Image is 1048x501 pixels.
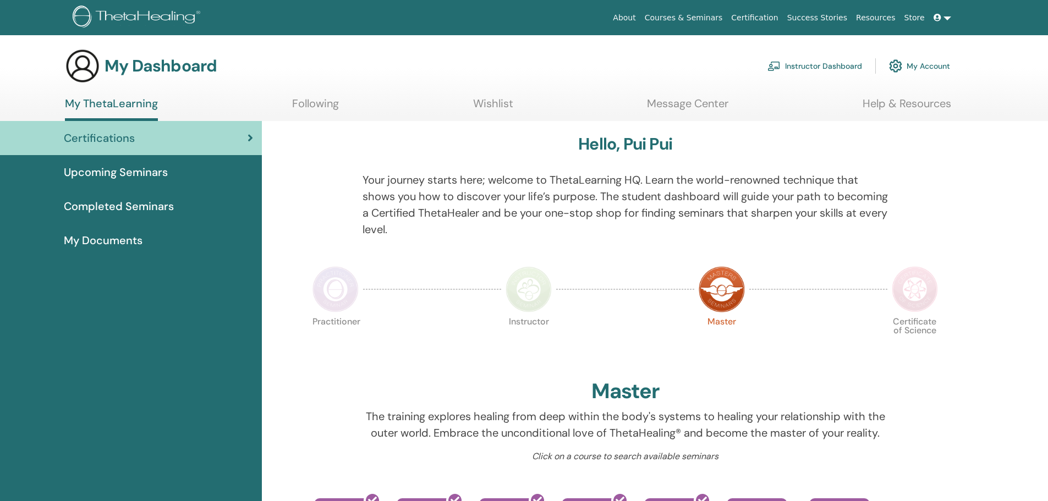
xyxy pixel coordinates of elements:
a: Courses & Seminars [640,8,727,28]
img: Master [699,266,745,312]
span: Certifications [64,130,135,146]
p: Your journey starts here; welcome to ThetaLearning HQ. Learn the world-renowned technique that sh... [363,172,888,238]
img: Certificate of Science [892,266,938,312]
a: My ThetaLearning [65,97,158,121]
a: Instructor Dashboard [767,54,862,78]
img: generic-user-icon.jpg [65,48,100,84]
a: Help & Resources [863,97,951,118]
span: My Documents [64,232,142,249]
a: Certification [727,8,782,28]
h2: Master [591,379,660,404]
img: cog.svg [889,57,902,75]
a: My Account [889,54,950,78]
a: Wishlist [473,97,513,118]
img: Instructor [506,266,552,312]
p: The training explores healing from deep within the body's systems to healing your relationship wi... [363,408,888,441]
p: Click on a course to search available seminars [363,450,888,463]
img: logo.png [73,5,204,30]
p: Master [699,317,745,364]
h3: Hello, Pui Pui [578,134,672,154]
p: Instructor [506,317,552,364]
p: Practitioner [312,317,359,364]
span: Completed Seminars [64,198,174,214]
h3: My Dashboard [105,56,217,76]
a: About [608,8,640,28]
a: Message Center [647,97,728,118]
a: Following [292,97,339,118]
a: Store [900,8,929,28]
img: chalkboard-teacher.svg [767,61,781,71]
a: Success Stories [783,8,852,28]
p: Certificate of Science [892,317,938,364]
img: Practitioner [312,266,359,312]
a: Resources [852,8,900,28]
span: Upcoming Seminars [64,164,168,180]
